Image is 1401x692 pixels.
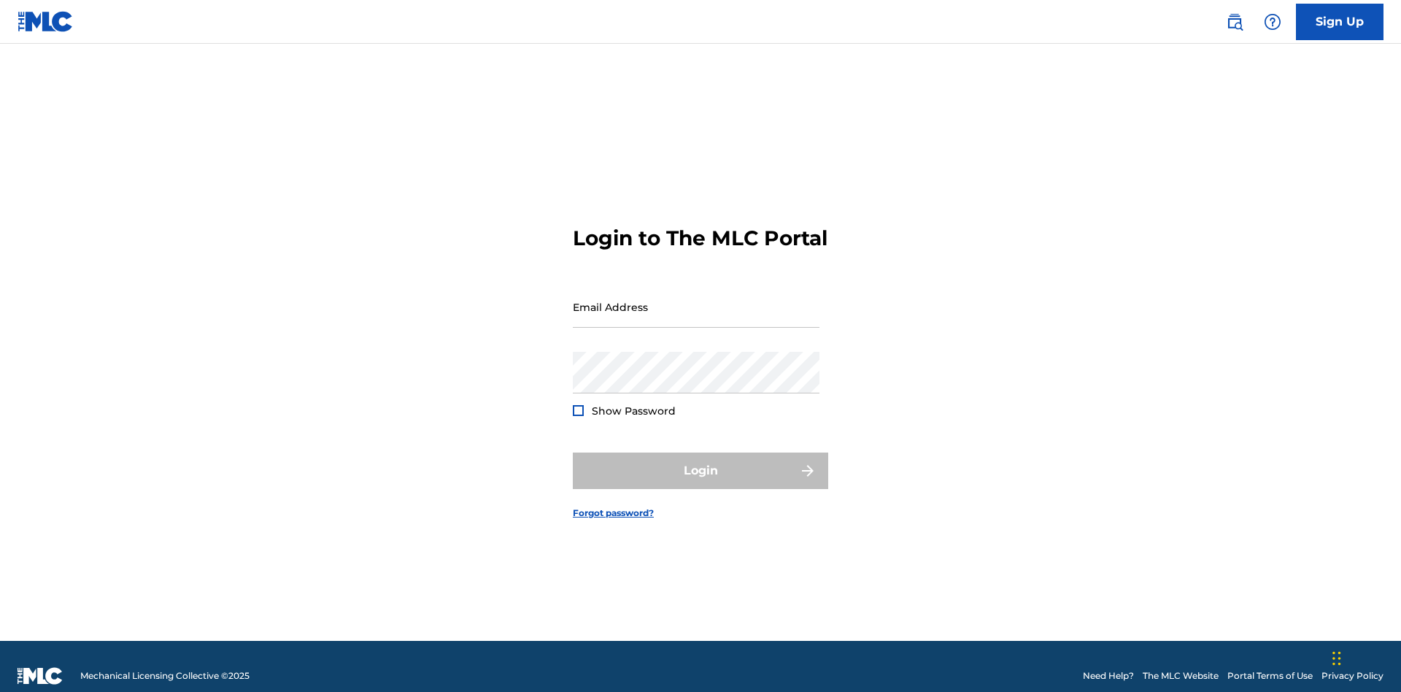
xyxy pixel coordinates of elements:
[18,667,63,685] img: logo
[1226,13,1243,31] img: search
[80,669,250,683] span: Mechanical Licensing Collective © 2025
[1264,13,1281,31] img: help
[1296,4,1383,40] a: Sign Up
[18,11,74,32] img: MLC Logo
[1143,669,1219,683] a: The MLC Website
[1227,669,1313,683] a: Portal Terms of Use
[592,404,676,418] span: Show Password
[1083,669,1134,683] a: Need Help?
[573,226,827,251] h3: Login to The MLC Portal
[573,507,654,520] a: Forgot password?
[1328,622,1401,692] iframe: Chat Widget
[1220,7,1249,36] a: Public Search
[1332,637,1341,680] div: Drag
[1258,7,1287,36] div: Help
[1321,669,1383,683] a: Privacy Policy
